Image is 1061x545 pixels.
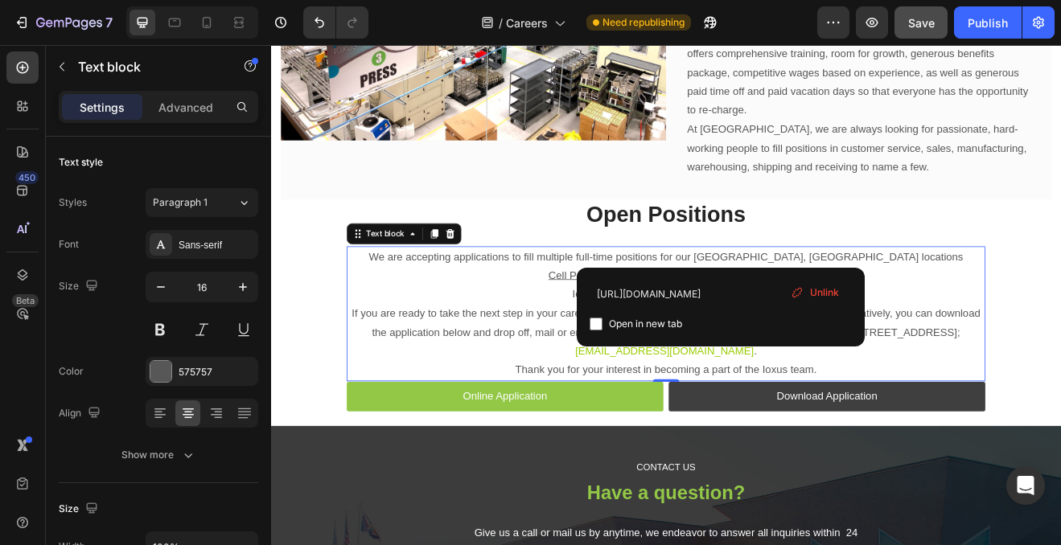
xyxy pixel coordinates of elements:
div: Align [59,403,104,424]
button: Save [894,6,948,39]
a: Online Application [93,412,479,448]
h2: Open Positions [93,189,873,227]
a: [EMAIL_ADDRESS][DOMAIN_NAME] [372,367,590,381]
p: Download Application [618,418,741,441]
div: Beta [12,294,39,307]
p: We are accepting applications to fill multiple full-time positions for our [GEOGRAPHIC_DATA], [GE... [94,248,871,271]
span: Paragraph 1 [153,195,208,210]
p: Settings [80,99,125,116]
input: Paste link here [590,281,852,306]
p: At [GEOGRAPHIC_DATA], we are always looking for passionate, hard-working people to fill positions... [508,92,927,161]
div: 575757 [179,365,254,379]
span: / [499,14,503,31]
button: Paragraph 1 [146,188,258,217]
span: Save [908,16,935,30]
p: CONTACT US [243,506,722,526]
p: Advanced [158,99,213,116]
p: Online Application [234,418,337,441]
p: Ioxus is an Equal Opportunity Employer. [94,293,871,317]
button: 7 [6,6,120,39]
button: Show more [59,441,258,469]
div: Rich Text Editor. Editing area: main [93,246,873,412]
a: Download Application [486,412,873,448]
div: Undo/Redo [303,6,368,39]
p: If you are ready to take the next step in your career, please click below to fill out our online ... [94,317,871,386]
div: Size [59,498,101,520]
div: Styles [59,195,87,210]
span: Unlink [810,285,839,300]
div: Publish [968,14,1008,31]
div: 450 [15,171,39,184]
a: Cell Production Technician [339,274,490,288]
p: 7 [105,13,113,32]
p: Thank you for your interest in becoming a part of the Ioxus team. [94,386,871,409]
a: [URL][DOMAIN_NAME] [491,274,627,288]
span: Open in new tab [609,314,682,334]
div: Text style [59,155,103,170]
div: Text block [113,223,167,238]
p: Text block [78,57,215,76]
div: Open Intercom Messenger [1006,466,1045,505]
span: Careers [506,14,548,31]
span: Need republishing [602,15,685,30]
div: Show more [121,447,196,463]
div: Sans-serif [179,238,254,252]
div: Color [59,364,84,379]
div: Size [59,276,101,297]
button: Publish [954,6,1022,39]
div: Font [59,237,79,252]
iframe: Design area [271,45,1061,545]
